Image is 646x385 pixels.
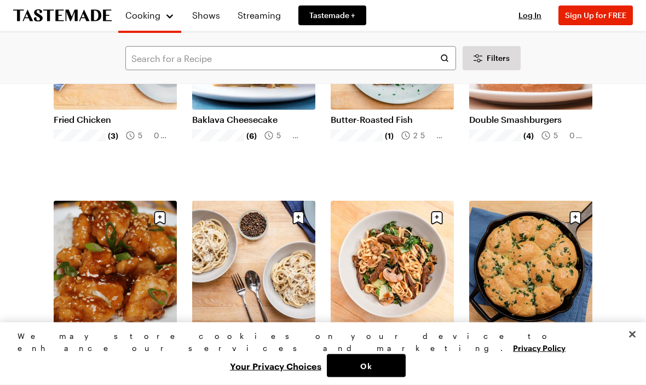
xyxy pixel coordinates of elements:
[125,10,160,20] span: Cooking
[224,354,327,377] button: Your Privacy Choices
[513,342,566,353] a: More information about your privacy, opens in a new tab
[487,53,510,64] span: Filters
[565,10,626,20] span: Sign Up for FREE
[54,115,177,126] a: Fried Chicken
[426,208,447,229] button: Save recipe
[192,115,315,126] a: Baklava Cheesecake
[331,115,454,126] a: Butter-Roasted Fish
[125,46,456,70] input: Search for a Recipe
[558,5,633,25] button: Sign Up for FREE
[298,5,366,25] a: Tastemade +
[309,10,355,21] span: Tastemade +
[463,46,521,70] button: Desktop filters
[508,10,552,21] button: Log In
[565,208,586,229] button: Save recipe
[149,208,170,229] button: Save recipe
[518,10,541,20] span: Log In
[327,354,406,377] button: Ok
[18,330,619,377] div: Privacy
[18,330,619,354] div: We may store cookies on your device to enhance our services and marketing.
[620,322,644,347] button: Close
[125,4,175,26] button: Cooking
[13,9,112,22] a: To Tastemade Home Page
[469,115,592,126] a: Double Smashburgers
[288,208,309,229] button: Save recipe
